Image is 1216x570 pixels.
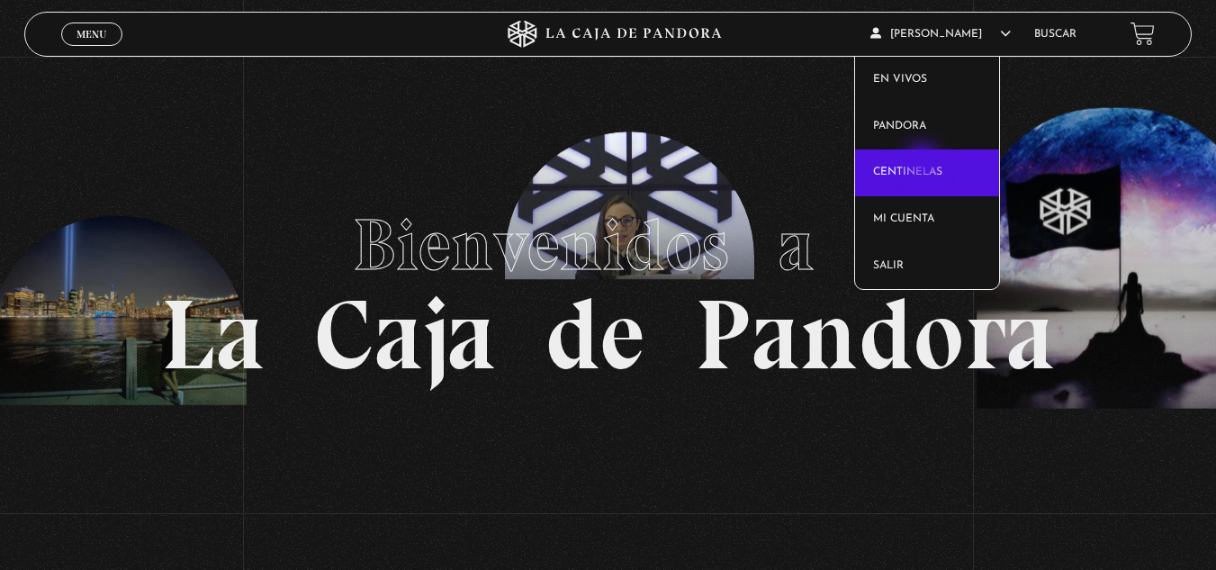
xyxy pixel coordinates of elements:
a: Pandora [855,104,999,150]
h1: La Caja de Pandora [161,186,1055,385]
a: Salir [855,243,999,290]
a: Centinelas [855,149,999,196]
span: Bienvenidos a [353,202,864,288]
span: Cerrar [70,43,113,56]
a: Mi cuenta [855,196,999,243]
span: Menu [77,29,106,40]
span: [PERSON_NAME] [870,29,1011,40]
a: En vivos [855,57,999,104]
a: View your shopping cart [1130,22,1155,46]
a: Buscar [1034,29,1076,40]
